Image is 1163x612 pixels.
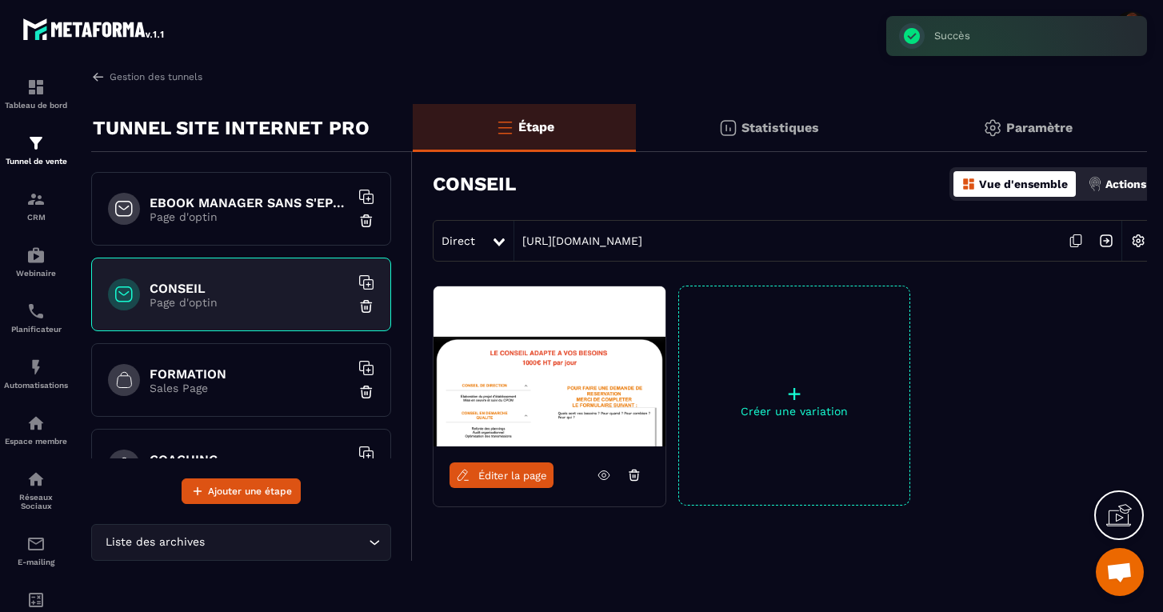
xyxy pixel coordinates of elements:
img: trash [358,298,374,314]
a: automationsautomationsAutomatisations [4,346,68,402]
a: formationformationCRM [4,178,68,234]
a: automationsautomationsWebinaire [4,234,68,290]
img: automations [26,246,46,265]
p: Espace membre [4,437,68,446]
p: Statistiques [741,120,819,135]
p: Webinaire [4,269,68,278]
p: Créer une variation [679,405,909,418]
p: E-mailing [4,558,68,566]
img: automations [26,358,46,377]
span: Liste des archives [102,534,208,551]
h6: EBOOK MANAGER SANS S'EPUISER OFFERT [150,195,350,210]
input: Search for option [208,534,365,551]
a: Gestion des tunnels [91,70,202,84]
img: setting-w.858f3a88.svg [1123,226,1153,256]
a: Ouvrir le chat [1096,548,1144,596]
p: CRM [4,213,68,222]
a: emailemailE-mailing [4,522,68,578]
img: arrow [91,70,106,84]
a: social-networksocial-networkRéseaux Sociaux [4,458,68,522]
a: automationsautomationsEspace membre [4,402,68,458]
img: automations [26,414,46,433]
img: setting-gr.5f69749f.svg [983,118,1002,138]
p: Étape [518,119,554,134]
span: Éditer la page [478,470,547,482]
h6: FORMATION [150,366,350,382]
p: Page d'optin [150,210,350,223]
img: bars-o.4a397970.svg [495,118,514,137]
img: stats.20deebd0.svg [718,118,737,138]
img: accountant [26,590,46,610]
img: arrow-next.bcc2205e.svg [1091,226,1121,256]
span: Direct [442,234,475,247]
p: Réseaux Sociaux [4,493,68,510]
p: Planificateur [4,325,68,334]
p: Page d'optin [150,296,350,309]
p: Tunnel de vente [4,157,68,166]
img: trash [358,384,374,400]
h6: COACHING [150,452,350,467]
img: scheduler [26,302,46,321]
img: trash [358,213,374,229]
a: formationformationTunnel de vente [4,122,68,178]
a: [URL][DOMAIN_NAME] [514,234,642,247]
p: Actions [1105,178,1146,190]
img: social-network [26,470,46,489]
img: image [434,286,665,446]
a: Éditer la page [450,462,554,488]
a: formationformationTableau de bord [4,66,68,122]
div: Search for option [91,524,391,561]
p: Sales Page [150,382,350,394]
button: Ajouter une étape [182,478,301,504]
h6: CONSEIL [150,281,350,296]
img: dashboard-orange.40269519.svg [961,177,976,191]
img: formation [26,190,46,209]
span: Ajouter une étape [208,483,292,499]
p: Vue d'ensemble [979,178,1068,190]
img: actions.d6e523a2.png [1088,177,1102,191]
p: TUNNEL SITE INTERNET PRO [93,112,370,144]
a: schedulerschedulerPlanificateur [4,290,68,346]
img: formation [26,78,46,97]
p: Automatisations [4,381,68,390]
img: logo [22,14,166,43]
img: email [26,534,46,554]
h3: CONSEIL [433,173,516,195]
p: Paramètre [1006,120,1073,135]
p: + [679,382,909,405]
img: formation [26,134,46,153]
p: Tableau de bord [4,101,68,110]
